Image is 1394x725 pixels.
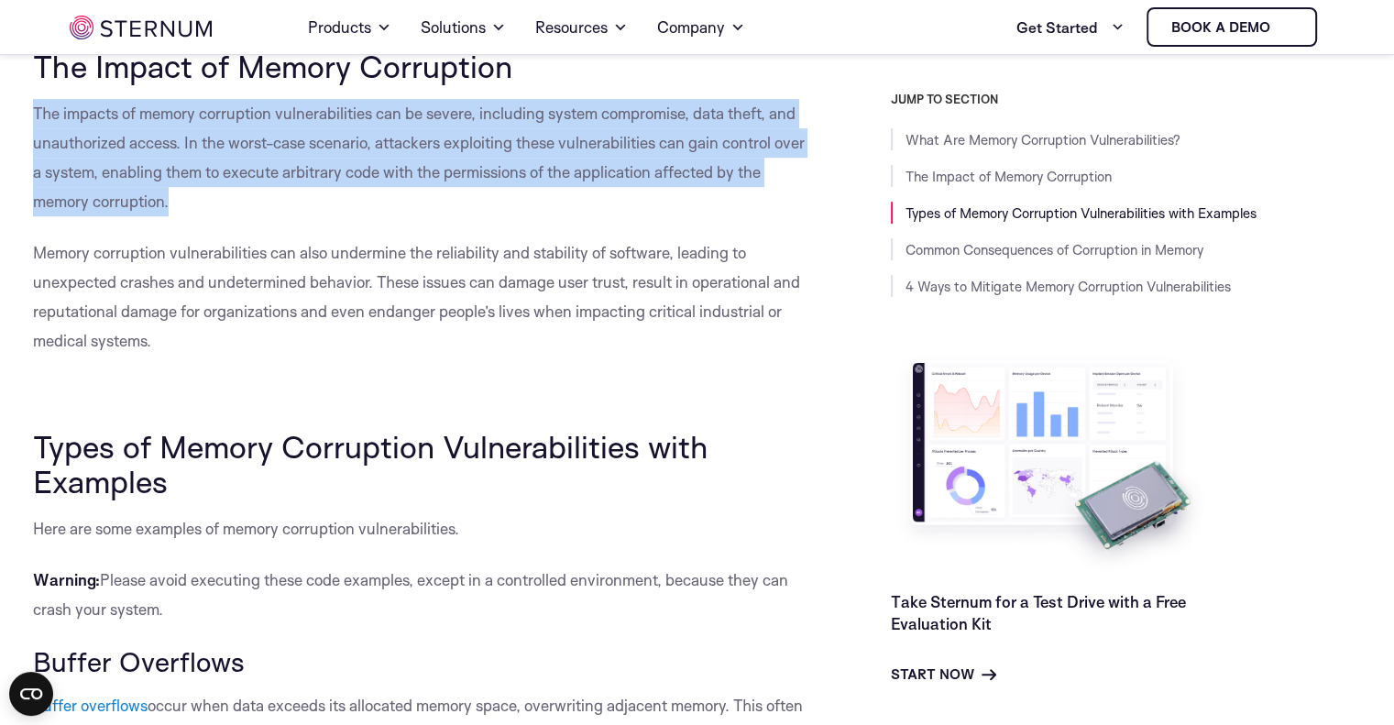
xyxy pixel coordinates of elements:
[33,519,459,538] span: Here are some examples of memory corruption vulnerabilities.
[891,592,1186,633] a: Take Sternum for a Test Drive with a Free Evaluation Kit
[1278,20,1292,35] img: sternum iot
[906,204,1257,222] a: Types of Memory Corruption Vulnerabilities with Examples
[535,2,628,53] a: Resources
[1147,7,1317,47] a: Book a demo
[891,348,1212,577] img: Take Sternum for a Test Drive with a Free Evaluation Kit
[906,168,1112,185] a: The Impact of Memory Corruption
[1016,9,1125,46] a: Get Started
[906,131,1180,148] a: What Are Memory Corruption Vulnerabilities?
[33,47,512,85] span: The Impact of Memory Corruption
[33,243,800,350] span: Memory corruption vulnerabilities can also undermine the reliability and stability of software, l...
[70,16,212,39] img: sternum iot
[657,2,745,53] a: Company
[308,2,391,53] a: Products
[33,570,100,589] b: Warning:
[891,92,1362,106] h3: JUMP TO SECTION
[33,427,708,500] span: Types of Memory Corruption Vulnerabilities with Examples
[9,672,53,716] button: Open CMP widget
[33,104,805,211] span: The impacts of memory corruption vulnerabilities can be severe, including system compromise, data...
[421,2,506,53] a: Solutions
[33,570,788,619] span: Please avoid executing these code examples, except in a controlled environment, because they can ...
[906,241,1203,258] a: Common Consequences of Corruption in Memory
[906,278,1231,295] a: 4 Ways to Mitigate Memory Corruption Vulnerabilities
